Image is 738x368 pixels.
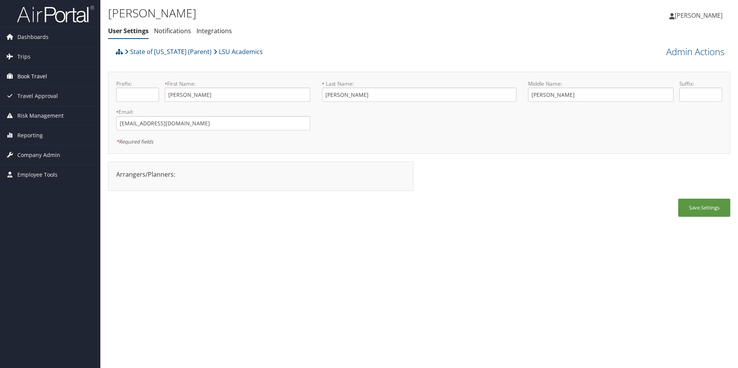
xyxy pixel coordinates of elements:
[678,199,730,217] button: Save Settings
[116,138,153,145] em: Required fields
[17,126,43,145] span: Reporting
[528,80,674,88] label: Middle Name:
[125,44,212,59] a: State of [US_STATE] (Parent)
[108,27,149,35] a: User Settings
[17,47,30,66] span: Trips
[116,80,159,88] label: Prefix:
[17,165,58,184] span: Employee Tools
[17,145,60,165] span: Company Admin
[17,27,49,47] span: Dashboards
[679,80,722,88] label: Suffix:
[154,27,191,35] a: Notifications
[17,106,64,125] span: Risk Management
[116,108,310,116] label: Email:
[196,27,232,35] a: Integrations
[110,170,411,179] div: Arrangers/Planners:
[213,44,263,59] a: LSU Academics
[17,67,47,86] span: Book Travel
[322,80,516,88] label: Last Name:
[675,11,723,20] span: [PERSON_NAME]
[17,86,58,106] span: Travel Approval
[666,45,724,58] a: Admin Actions
[17,5,94,23] img: airportal-logo.png
[165,80,310,88] label: First Name:
[669,4,730,27] a: [PERSON_NAME]
[108,5,523,21] h1: [PERSON_NAME]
